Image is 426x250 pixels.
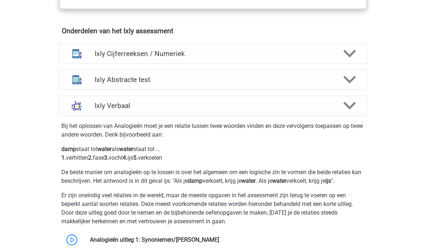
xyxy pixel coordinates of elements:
[95,102,331,110] h4: Ixly Verbaal
[56,70,370,90] a: abstracte matrices Ixly Abstracte test
[104,154,109,161] b: 3.
[61,154,66,161] b: 1.
[119,146,133,152] b: water
[97,146,112,152] b: water
[61,122,365,139] p: Bij het oplossen van Analogieën moet je een relatie tussen twee woorden vinden en deze vervolgens...
[95,49,331,58] h4: Ixly Cijferreeksen / Numeriek
[68,70,86,89] img: abstracte matrices
[56,96,370,116] a: analogieen Ixly Verbaal
[61,145,365,162] p: staat tot als staat tot ... verhitten fase vocht ijs verkoelen
[61,191,365,226] p: Er zijn oneindig veel relaties in de wereld, maar de meeste opgaven in het assessment zijn terug ...
[68,44,86,63] img: cijferreeksen
[242,177,256,184] b: water
[68,96,86,115] img: analogieen
[133,154,138,161] b: 5.
[123,154,127,161] b: 4.
[62,27,364,35] h4: Onderdelen van het Ixly assessment
[61,168,365,185] p: De beste manier om analogieën op te lossen is over het algemeen om een logische zin te vormen die...
[95,76,331,84] h4: Ixly Abstracte test
[56,44,370,64] a: cijferreeksen Ixly Cijferreeksen / Numeriek
[61,146,76,152] b: damp
[84,236,367,244] div: Analogieën uitleg 1: Synoniemen/[PERSON_NAME]
[88,154,93,161] b: 2.
[272,177,286,184] b: water
[325,177,331,184] b: ijs
[188,177,203,184] b: damp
